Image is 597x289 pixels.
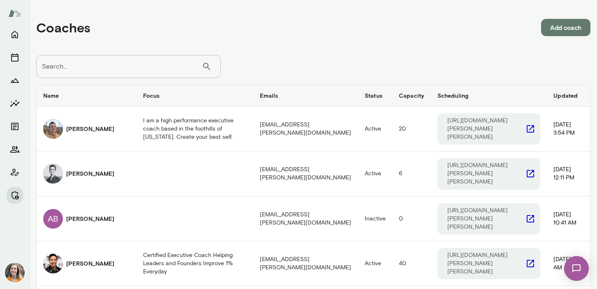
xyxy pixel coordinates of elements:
[399,92,424,100] h6: Capacity
[7,187,23,204] button: Manage
[547,107,590,151] td: [DATE] 3:54 PM
[358,107,392,151] td: Active
[7,95,23,112] button: Insights
[66,215,114,223] h6: [PERSON_NAME]
[447,251,525,276] p: [URL][DOMAIN_NAME][PERSON_NAME][PERSON_NAME]
[358,241,392,286] td: Active
[553,92,583,100] h6: Updated
[447,117,525,141] p: [URL][DOMAIN_NAME][PERSON_NAME][PERSON_NAME]
[8,5,21,21] img: Mento
[547,241,590,286] td: [DATE] 7:15 AM
[253,107,358,151] td: [EMAIL_ADDRESS][PERSON_NAME][DOMAIN_NAME]
[260,92,352,100] h6: Emails
[43,254,63,273] img: Albert Villarde
[43,92,130,100] h6: Name
[7,72,23,89] button: Growth Plan
[547,197,590,241] td: [DATE] 10:41 AM
[541,19,590,36] button: Add coach
[66,125,114,133] h6: [PERSON_NAME]
[43,119,63,139] img: Adam Griffin
[547,151,590,196] td: [DATE] 12:11 PM
[358,197,392,241] td: Inactive
[5,263,25,282] img: Carrie Kelly
[253,151,358,196] td: [EMAIL_ADDRESS][PERSON_NAME][DOMAIN_NAME]
[7,118,23,135] button: Documents
[66,259,114,268] h6: [PERSON_NAME]
[66,170,114,178] h6: [PERSON_NAME]
[253,241,358,286] td: [EMAIL_ADDRESS][PERSON_NAME][DOMAIN_NAME]
[7,141,23,158] button: Members
[392,107,431,151] td: 20
[43,209,63,229] div: AB
[7,49,23,66] button: Sessions
[43,164,63,183] img: Adam Lurie
[437,92,540,100] h6: Scheduling
[392,151,431,196] td: 6
[7,26,23,43] button: Home
[358,151,392,196] td: Active
[392,197,431,241] td: 0
[253,197,358,241] td: [EMAIL_ADDRESS][PERSON_NAME][DOMAIN_NAME]
[365,92,386,100] h6: Status
[7,164,23,181] button: Client app
[36,20,90,35] h4: Coaches
[447,206,525,231] p: [URL][DOMAIN_NAME][PERSON_NAME][PERSON_NAME]
[143,92,247,100] h6: Focus
[137,241,253,286] td: Certified Executive Coach Helping Leaders and Founders Improve 1% Everyday
[392,241,431,286] td: 40
[447,161,525,186] p: [URL][DOMAIN_NAME][PERSON_NAME][PERSON_NAME]
[137,107,253,151] td: I am a high performance executive coach based in the foothills of [US_STATE]. Create your best self.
